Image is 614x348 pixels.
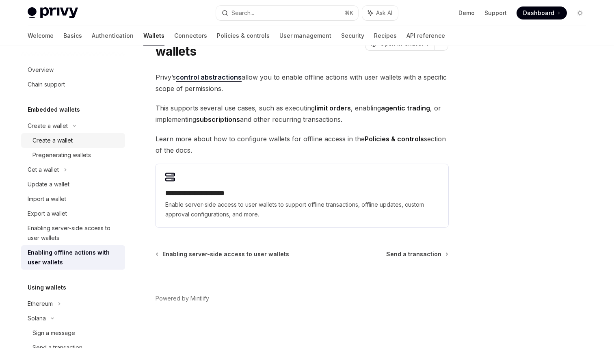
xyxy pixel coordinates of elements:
[279,26,331,45] a: User management
[156,250,289,258] a: Enabling server-side access to user wallets
[28,7,78,19] img: light logo
[21,63,125,77] a: Overview
[28,248,120,267] div: Enabling offline actions with user wallets
[21,245,125,270] a: Enabling offline actions with user wallets
[21,206,125,221] a: Export a wallet
[216,6,358,20] button: Search...⌘K
[381,104,430,112] strong: agentic trading
[341,26,364,45] a: Security
[21,148,125,162] a: Pregenerating wallets
[28,194,66,204] div: Import a wallet
[28,26,54,45] a: Welcome
[21,177,125,192] a: Update a wallet
[28,121,68,131] div: Create a wallet
[196,115,240,123] strong: subscriptions
[21,221,125,245] a: Enabling server-side access to user wallets
[156,71,448,94] span: Privy’s allow you to enable offline actions with user wallets with a specific scope of permissions.
[376,9,392,17] span: Ask AI
[28,179,69,189] div: Update a wallet
[517,6,567,19] a: Dashboard
[156,133,448,156] span: Learn more about how to configure wallets for offline access in the section of the docs.
[217,26,270,45] a: Policies & controls
[162,250,289,258] span: Enabling server-side access to user wallets
[573,6,586,19] button: Toggle dark mode
[165,200,439,219] span: Enable server-side access to user wallets to support offline transactions, offline updates, custo...
[365,135,424,143] strong: Policies & controls
[315,104,351,112] strong: limit orders
[143,26,164,45] a: Wallets
[231,8,254,18] div: Search...
[174,26,207,45] a: Connectors
[28,313,46,323] div: Solana
[32,150,91,160] div: Pregenerating wallets
[28,299,53,309] div: Ethereum
[63,26,82,45] a: Basics
[156,164,448,227] a: **** **** **** **** ****Enable server-side access to user wallets to support offline transactions...
[32,328,75,338] div: Sign a message
[386,250,448,258] a: Send a transaction
[156,102,448,125] span: This supports several use cases, such as executing , enabling , or implementing and other recurri...
[386,250,441,258] span: Send a transaction
[28,105,80,115] h5: Embedded wallets
[32,136,73,145] div: Create a wallet
[21,326,125,340] a: Sign a message
[523,9,554,17] span: Dashboard
[458,9,475,17] a: Demo
[28,165,59,175] div: Get a wallet
[21,192,125,206] a: Import a wallet
[92,26,134,45] a: Authentication
[362,6,398,20] button: Ask AI
[28,65,54,75] div: Overview
[28,80,65,89] div: Chain support
[28,223,120,243] div: Enabling server-side access to user wallets
[28,283,66,292] h5: Using wallets
[21,77,125,92] a: Chain support
[484,9,507,17] a: Support
[406,26,445,45] a: API reference
[345,10,353,16] span: ⌘ K
[156,294,209,303] a: Powered by Mintlify
[28,209,67,218] div: Export a wallet
[176,73,242,82] a: control abstractions
[21,133,125,148] a: Create a wallet
[374,26,397,45] a: Recipes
